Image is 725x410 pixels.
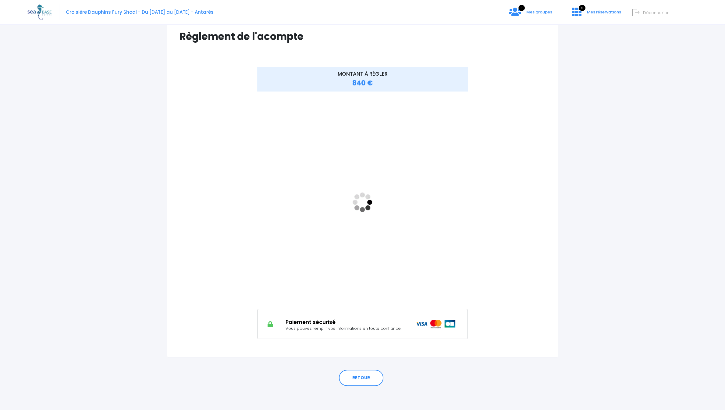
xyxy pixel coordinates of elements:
span: Déconnexion [643,10,670,16]
img: icons_paiement_securise@2x.png [416,320,456,328]
span: Mes groupes [526,9,552,15]
span: 5 [518,5,525,11]
a: 6 Mes réservations [567,11,625,17]
span: 6 [579,5,585,11]
a: 5 Mes groupes [504,11,557,17]
span: Croisière Dauphins Fury Shoal - Du [DATE] au [DATE] - Antarès [66,9,214,15]
span: Mes réservations [587,9,621,15]
a: RETOUR [339,370,383,386]
h2: Paiement sécurisé [286,319,407,325]
span: Vous pouvez remplir vos informations en toute confiance. [286,325,401,331]
h1: Règlement de l'acompte [179,31,546,42]
iframe: <!-- //required --> [257,95,468,309]
span: 840 € [352,78,373,88]
span: MONTANT À RÉGLER [337,70,387,77]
